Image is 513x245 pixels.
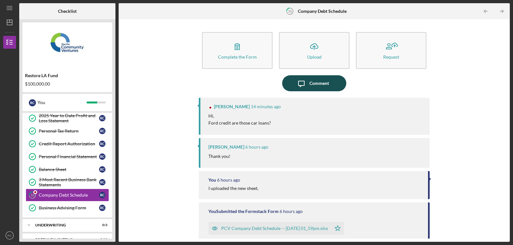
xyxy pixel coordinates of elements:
[99,153,105,160] div: R C
[39,141,99,146] div: Credit Report Authorization
[279,32,349,69] button: Upload
[288,9,292,13] tspan: 16
[202,32,273,69] button: Complete the Form
[208,209,279,214] div: You Submitted the Formstack Form
[99,141,105,147] div: R C
[39,205,99,210] div: Business Advising Form
[39,128,99,134] div: Personal Tax Return
[280,209,303,214] time: 2025-09-23 17:59
[30,193,35,197] tspan: 16
[35,223,91,227] div: Underwriting
[58,9,77,14] b: Checklist
[26,150,109,163] a: Personal Financial StatementRC
[208,222,344,235] button: PCV Company Debt Schedule -- [DATE] 01_59pm.xlsx
[35,238,91,241] div: Prefunding Items
[208,153,231,160] p: Thank you!
[39,177,99,187] div: 3 Most Recent Business Bank Statements
[3,229,16,242] button: RC
[99,166,105,173] div: R C
[245,144,268,150] time: 2025-09-23 18:05
[282,75,346,91] button: Comment
[208,119,271,127] p: Ford credit are those car loans?
[217,177,240,183] time: 2025-09-23 17:59
[218,54,257,59] div: Complete the Form
[99,115,105,121] div: R C
[26,125,109,137] a: Personal Tax ReturnRC
[307,54,322,59] div: Upload
[356,32,426,69] button: Request
[99,192,105,198] div: R C
[298,9,347,14] b: Company Debt Schedule
[39,167,99,172] div: Balance Sheet
[96,223,107,227] div: 0 / 3
[25,81,110,86] div: $100,000.00
[38,97,87,108] div: You
[214,104,250,109] div: [PERSON_NAME]
[26,201,109,214] a: Business Advising FormRC
[96,238,107,241] div: 0 / 10
[29,99,36,106] div: R C
[26,112,109,125] a: 2025 Year to Date Profit and Loss StatementRC
[221,226,328,231] div: PCV Company Debt Schedule -- [DATE] 01_59pm.xlsx
[208,112,271,119] p: Hi,
[26,137,109,150] a: Credit Report AuthorizationRC
[39,192,99,198] div: Company Debt Schedule
[99,128,105,134] div: R C
[7,234,12,237] text: RC
[25,73,110,78] div: Restore LA Fund
[39,113,99,123] div: 2025 Year to Date Profit and Loss Statement
[26,189,109,201] a: 16Company Debt ScheduleRC
[39,154,99,159] div: Personal Financial Statement
[22,26,112,64] img: Product logo
[99,179,105,185] div: R C
[208,144,244,150] div: [PERSON_NAME]
[26,163,109,176] a: Balance SheetRC
[99,205,105,211] div: R C
[208,186,258,191] div: I uploaded the new sheet,
[26,176,109,189] a: 3 Most Recent Business Bank StatementsRC
[383,54,399,59] div: Request
[309,75,329,91] div: Comment
[208,177,216,183] div: You
[251,104,281,109] time: 2025-09-23 23:38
